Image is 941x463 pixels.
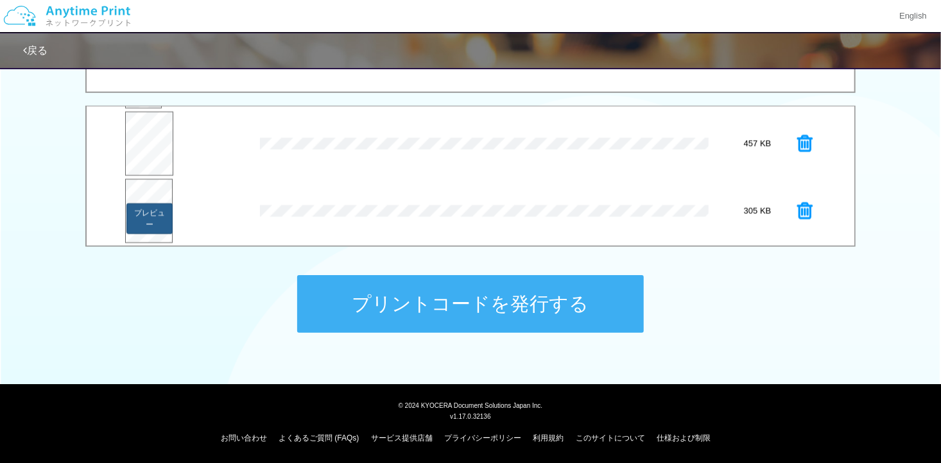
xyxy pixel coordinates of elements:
a: よくあるご質問 (FAQs) [279,434,359,442]
a: 戻る [23,45,47,56]
button: プリントコードを発行する [297,275,644,333]
div: 457 KB [718,138,797,150]
div: 305 KB [718,205,797,217]
a: 利用規約 [533,434,564,442]
a: プライバシーポリシー [444,434,521,442]
a: お問い合わせ [221,434,267,442]
a: このサイトについて [576,434,645,442]
button: プレビュー [126,203,173,234]
a: サービス提供店舗 [371,434,433,442]
span: v1.17.0.32136 [450,412,490,420]
a: 仕様および制限 [657,434,711,442]
span: © 2024 KYOCERA Document Solutions Japan Inc. [399,401,543,409]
